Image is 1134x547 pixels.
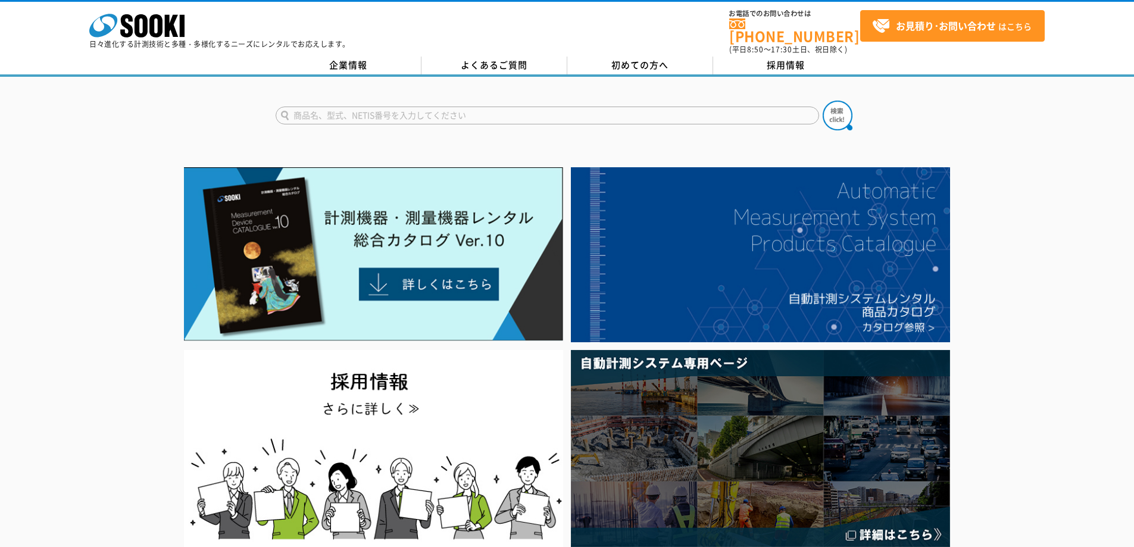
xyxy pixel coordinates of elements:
[611,58,668,71] span: 初めての方へ
[747,44,764,55] span: 8:50
[860,10,1045,42] a: お見積り･お問い合わせはこちら
[872,17,1032,35] span: はこちら
[713,57,859,74] a: 採用情報
[184,350,563,547] img: SOOKI recruit
[184,167,563,341] img: Catalog Ver10
[567,57,713,74] a: 初めての方へ
[823,101,852,130] img: btn_search.png
[896,18,996,33] strong: お見積り･お問い合わせ
[771,44,792,55] span: 17:30
[89,40,350,48] p: 日々進化する計測技術と多種・多様化するニーズにレンタルでお応えします。
[729,44,847,55] span: (平日 ～ 土日、祝日除く)
[276,107,819,124] input: 商品名、型式、NETIS番号を入力してください
[729,18,860,43] a: [PHONE_NUMBER]
[571,167,950,342] img: 自動計測システムカタログ
[276,57,421,74] a: 企業情報
[421,57,567,74] a: よくあるご質問
[729,10,860,17] span: お電話でのお問い合わせは
[571,350,950,547] img: 自動計測システム専用ページ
